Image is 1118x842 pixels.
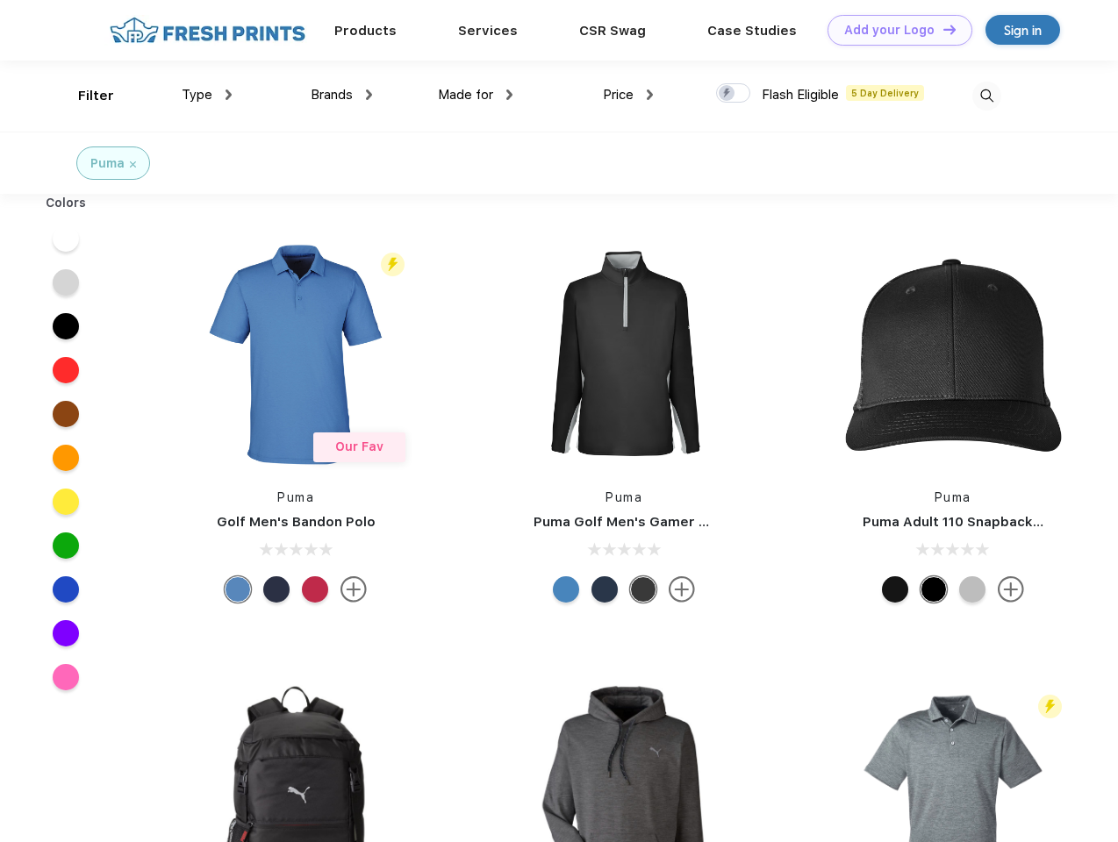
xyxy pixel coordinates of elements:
[998,576,1024,603] img: more.svg
[1038,695,1062,718] img: flash_active_toggle.svg
[334,23,397,39] a: Products
[630,576,656,603] div: Puma Black
[225,576,251,603] div: Lake Blue
[32,194,100,212] div: Colors
[366,89,372,100] img: dropdown.png
[179,238,412,471] img: func=resize&h=266
[921,576,947,603] div: Pma Blk Pma Blk
[972,82,1001,111] img: desktop_search.svg
[506,89,512,100] img: dropdown.png
[606,490,642,504] a: Puma
[90,154,125,173] div: Puma
[836,238,1070,471] img: func=resize&h=266
[647,89,653,100] img: dropdown.png
[943,25,956,34] img: DT
[1004,20,1042,40] div: Sign in
[277,490,314,504] a: Puma
[591,576,618,603] div: Navy Blazer
[381,253,405,276] img: flash_active_toggle.svg
[263,576,290,603] div: Navy Blazer
[311,87,353,103] span: Brands
[669,576,695,603] img: more.svg
[935,490,971,504] a: Puma
[217,514,376,530] a: Golf Men's Bandon Polo
[130,161,136,168] img: filter_cancel.svg
[104,15,311,46] img: fo%20logo%202.webp
[335,439,383,453] span: Our Fav
[579,23,646,39] a: CSR Swag
[959,576,985,603] div: Quarry with Brt Whit
[78,86,114,106] div: Filter
[882,576,908,603] div: Pma Blk with Pma Blk
[340,576,367,603] img: more.svg
[762,87,839,103] span: Flash Eligible
[182,87,212,103] span: Type
[534,514,811,530] a: Puma Golf Men's Gamer Golf Quarter-Zip
[985,15,1060,45] a: Sign in
[507,238,741,471] img: func=resize&h=266
[438,87,493,103] span: Made for
[302,576,328,603] div: Ski Patrol
[226,89,232,100] img: dropdown.png
[458,23,518,39] a: Services
[846,85,924,101] span: 5 Day Delivery
[553,576,579,603] div: Bright Cobalt
[844,23,935,38] div: Add your Logo
[603,87,634,103] span: Price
